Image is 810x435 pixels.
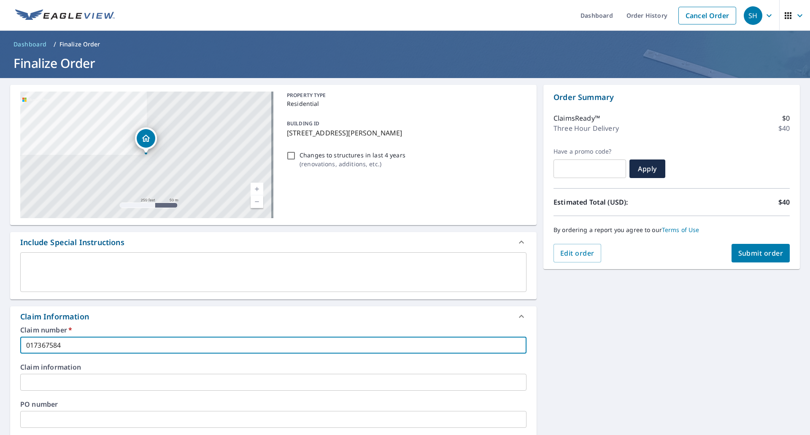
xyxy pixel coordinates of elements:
[744,6,762,25] div: SH
[732,244,790,262] button: Submit order
[553,148,626,155] label: Have a promo code?
[287,92,523,99] p: PROPERTY TYPE
[629,159,665,178] button: Apply
[553,113,600,123] p: ClaimsReady™
[300,151,405,159] p: Changes to structures in last 4 years
[10,38,50,51] a: Dashboard
[553,244,601,262] button: Edit order
[778,197,790,207] p: $40
[15,9,115,22] img: EV Logo
[553,123,619,133] p: Three Hour Delivery
[10,54,800,72] h1: Finalize Order
[553,92,790,103] p: Order Summary
[782,113,790,123] p: $0
[10,232,537,252] div: Include Special Instructions
[59,40,100,49] p: Finalize Order
[678,7,736,24] a: Cancel Order
[10,306,537,327] div: Claim Information
[636,164,659,173] span: Apply
[20,401,526,408] label: PO number
[738,249,783,258] span: Submit order
[662,226,699,234] a: Terms of Use
[553,197,672,207] p: Estimated Total (USD):
[20,237,124,248] div: Include Special Instructions
[20,364,526,370] label: Claim information
[20,327,526,333] label: Claim number
[287,128,523,138] p: [STREET_ADDRESS][PERSON_NAME]
[287,120,319,127] p: BUILDING ID
[287,99,523,108] p: Residential
[54,39,56,49] li: /
[251,183,263,195] a: Current Level 17, Zoom In
[778,123,790,133] p: $40
[20,311,89,322] div: Claim Information
[135,127,157,154] div: Dropped pin, building 1, Residential property, 1223 Mount Olympus Dr Saint Peters, MO 63376
[300,159,405,168] p: ( renovations, additions, etc. )
[553,226,790,234] p: By ordering a report you agree to our
[560,249,594,258] span: Edit order
[10,38,800,51] nav: breadcrumb
[13,40,47,49] span: Dashboard
[251,195,263,208] a: Current Level 17, Zoom Out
